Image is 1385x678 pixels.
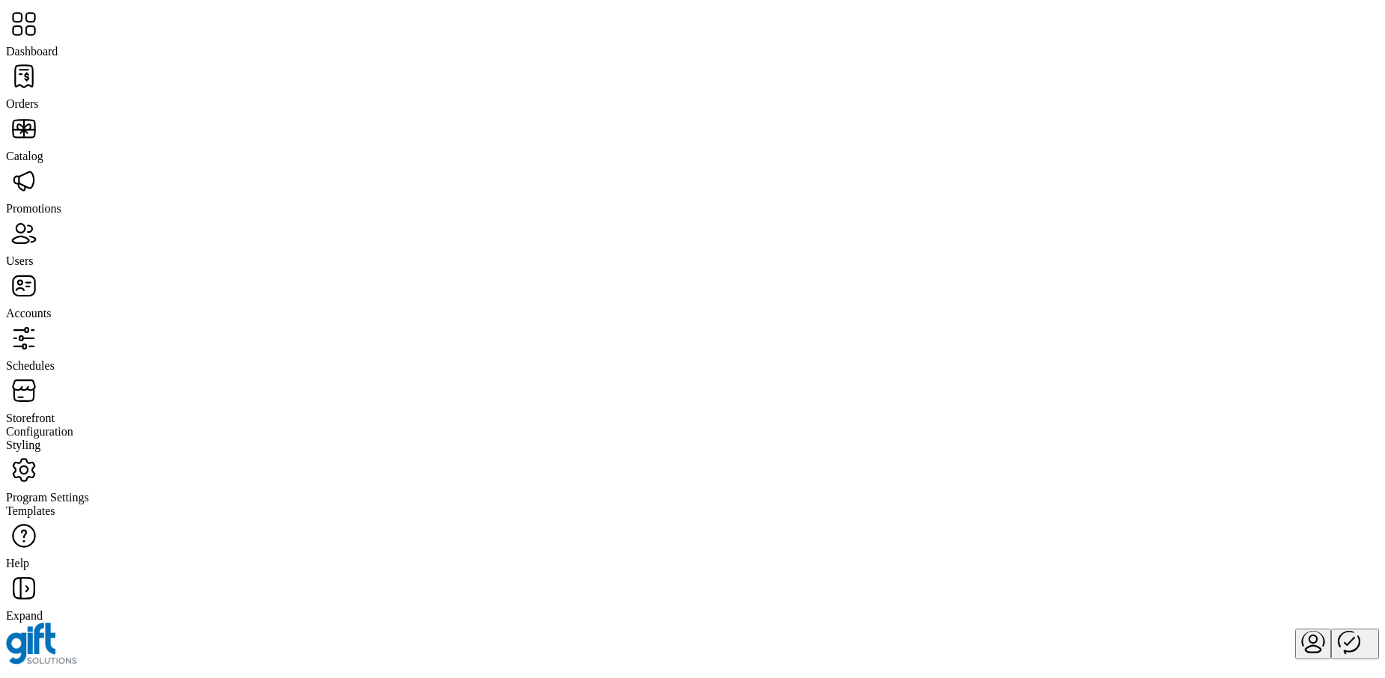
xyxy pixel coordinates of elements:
span: Dashboard [6,45,58,58]
span: Catalog [6,150,43,162]
span: Help [6,557,29,569]
span: Orders [6,97,39,110]
button: Publisher Panel [1331,629,1379,659]
span: Expand [6,609,43,622]
span: Storefront [6,412,55,424]
span: Templates [6,504,55,517]
img: logo [6,623,77,665]
span: Promotions [6,202,61,215]
span: Styling [6,439,40,451]
button: menu [1295,629,1331,659]
span: Users [6,254,33,267]
span: Configuration [6,425,73,438]
span: Schedules [6,359,55,372]
span: Program Settings [6,491,89,504]
span: Accounts [6,307,51,320]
